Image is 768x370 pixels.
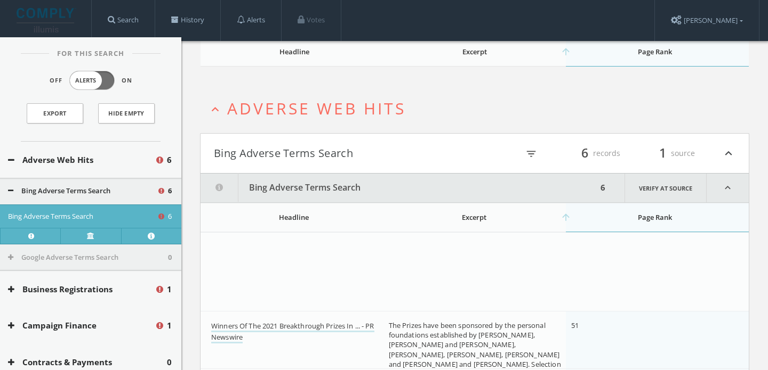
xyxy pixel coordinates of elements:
[654,144,671,162] span: 1
[227,97,406,119] span: Adverse Web Hits
[167,154,172,166] span: 6
[168,252,172,263] span: 0
[525,148,537,160] i: filter_list
[8,186,157,196] button: Bing Adverse Terms Search
[625,174,707,202] a: Verify at source
[8,319,155,332] button: Campaign Finance
[50,76,62,85] span: Off
[27,103,83,124] a: Export
[214,144,475,162] button: Bing Adverse Terms Search
[167,283,172,295] span: 1
[571,320,579,330] span: 51
[571,212,738,222] div: Page Rank
[577,144,593,162] span: 6
[556,144,620,162] div: records
[168,186,172,196] span: 6
[597,174,609,202] div: 6
[8,154,155,166] button: Adverse Web Hits
[8,252,168,263] button: Google Adverse Terms Search
[208,102,222,117] i: expand_less
[389,212,560,222] div: Excerpt
[98,103,155,124] button: Hide Empty
[122,76,132,85] span: On
[168,211,172,222] span: 6
[211,212,377,222] div: Headline
[167,356,172,368] span: 0
[208,100,749,117] button: expand_lessAdverse Web Hits
[707,174,749,202] i: expand_less
[722,144,735,162] i: expand_less
[167,319,172,332] span: 1
[211,321,374,343] a: Winners Of The 2021 Breakthrough Prizes In ... - PR Newswire
[201,174,597,202] button: Bing Adverse Terms Search
[8,283,155,295] button: Business Registrations
[49,48,132,59] span: For This Search
[60,228,121,244] a: Verify at source
[561,212,571,223] i: arrow_upward
[8,356,167,368] button: Contracts & Payments
[631,144,695,162] div: source
[8,211,157,222] button: Bing Adverse Terms Search
[17,8,76,32] img: illumis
